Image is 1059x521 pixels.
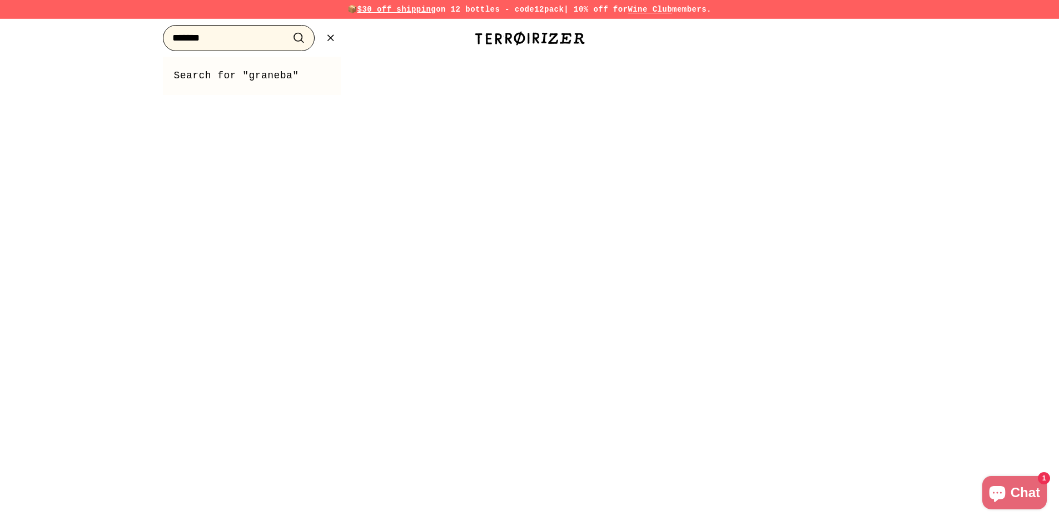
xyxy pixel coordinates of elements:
p: 📦 on 12 bottles - code | 10% off for members. [135,3,924,16]
span: $30 off shipping [357,5,436,14]
inbox-online-store-chat: Shopify online store chat [979,476,1050,512]
a: Wine Club [628,5,672,14]
strong: 12pack [534,5,564,14]
a: Search for "graneba" [174,68,330,84]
